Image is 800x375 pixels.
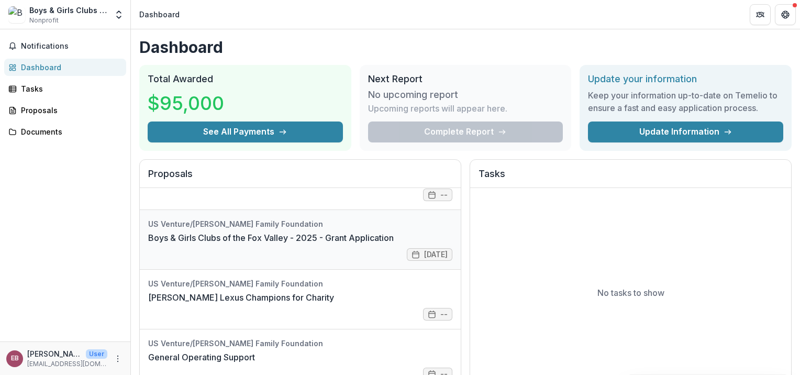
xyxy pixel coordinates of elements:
[139,9,180,20] div: Dashboard
[4,102,126,119] a: Proposals
[368,73,563,85] h2: Next Report
[21,42,122,51] span: Notifications
[139,38,792,57] h1: Dashboard
[479,168,783,188] h2: Tasks
[775,4,796,25] button: Get Help
[368,102,507,115] p: Upcoming reports will appear here.
[11,355,19,362] div: Emily Bowles
[8,6,25,23] img: Boys & Girls Clubs of the Fox Valley
[21,62,118,73] div: Dashboard
[750,4,771,25] button: Partners
[29,16,59,25] span: Nonprofit
[86,349,107,359] p: User
[4,123,126,140] a: Documents
[148,291,334,304] a: [PERSON_NAME] Lexus Champions for Charity
[588,122,783,142] a: Update Information
[148,73,343,85] h2: Total Awarded
[588,73,783,85] h2: Update your information
[4,38,126,54] button: Notifications
[148,351,255,363] a: General Operating Support
[112,352,124,365] button: More
[112,4,126,25] button: Open entity switcher
[27,348,82,359] p: [PERSON_NAME]
[21,105,118,116] div: Proposals
[135,7,184,22] nav: breadcrumb
[29,5,107,16] div: Boys & Girls Clubs of the [GEOGRAPHIC_DATA]
[588,89,783,114] h3: Keep your information up-to-date on Temelio to ensure a fast and easy application process.
[148,168,452,188] h2: Proposals
[21,126,118,137] div: Documents
[21,83,118,94] div: Tasks
[148,122,343,142] button: See All Payments
[4,80,126,97] a: Tasks
[597,286,664,299] p: No tasks to show
[27,359,107,369] p: [EMAIL_ADDRESS][DOMAIN_NAME]
[148,231,394,244] a: Boys & Girls Clubs of the Fox Valley - 2025 - Grant Application
[368,89,458,101] h3: No upcoming report
[148,89,226,117] h3: $95,000
[4,59,126,76] a: Dashboard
